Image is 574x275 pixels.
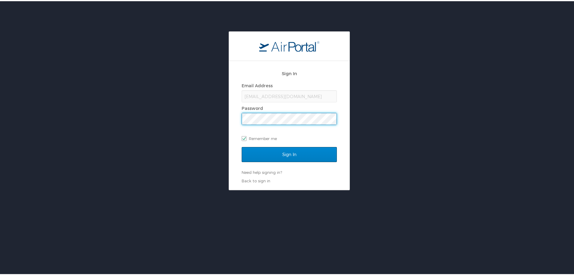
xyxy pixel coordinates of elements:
[242,104,263,110] label: Password
[242,177,270,182] a: Back to sign in
[242,133,337,142] label: Remember me
[242,169,282,174] a: Need help signing in?
[242,82,273,87] label: Email Address
[242,146,337,161] input: Sign In
[242,69,337,76] h2: Sign In
[259,40,319,50] img: logo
